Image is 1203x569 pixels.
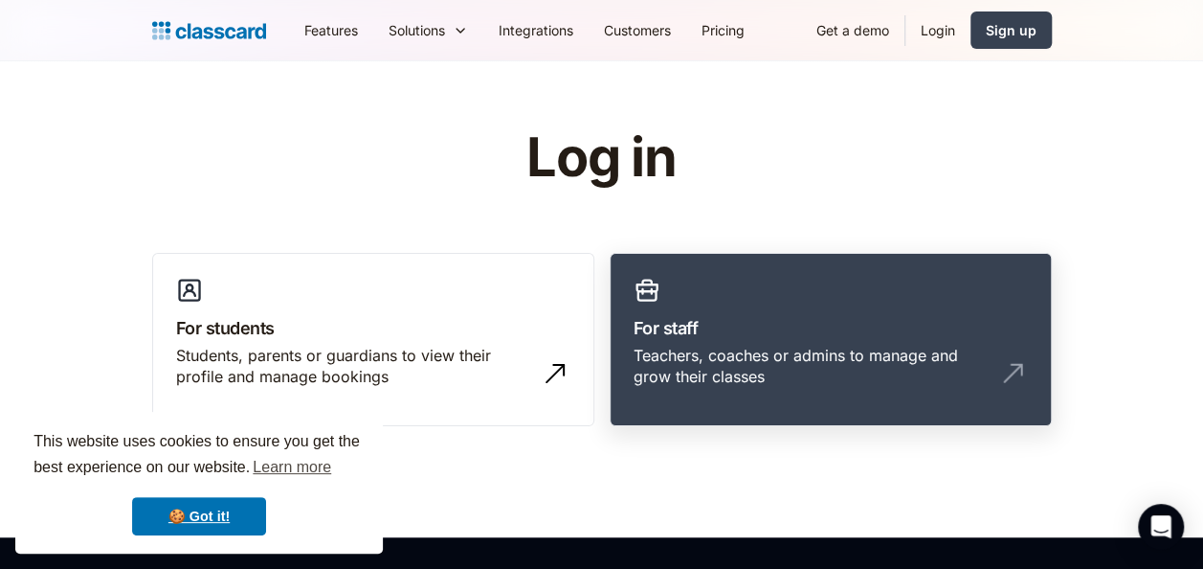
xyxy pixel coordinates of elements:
[905,9,970,52] a: Login
[389,20,445,40] div: Solutions
[373,9,483,52] div: Solutions
[152,17,266,44] a: home
[970,11,1052,49] a: Sign up
[986,20,1036,40] div: Sign up
[589,9,686,52] a: Customers
[634,315,1028,341] h3: For staff
[289,9,373,52] a: Features
[132,497,266,535] a: dismiss cookie message
[176,315,570,341] h3: For students
[298,128,905,188] h1: Log in
[610,253,1052,427] a: For staffTeachers, coaches or admins to manage and grow their classes
[634,345,990,388] div: Teachers, coaches or admins to manage and grow their classes
[15,412,383,554] div: cookieconsent
[176,345,532,388] div: Students, parents or guardians to view their profile and manage bookings
[250,453,334,482] a: learn more about cookies
[1138,504,1184,550] div: Open Intercom Messenger
[483,9,589,52] a: Integrations
[152,253,594,427] a: For studentsStudents, parents or guardians to view their profile and manage bookings
[33,430,365,482] span: This website uses cookies to ensure you get the best experience on our website.
[686,9,760,52] a: Pricing
[801,9,904,52] a: Get a demo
